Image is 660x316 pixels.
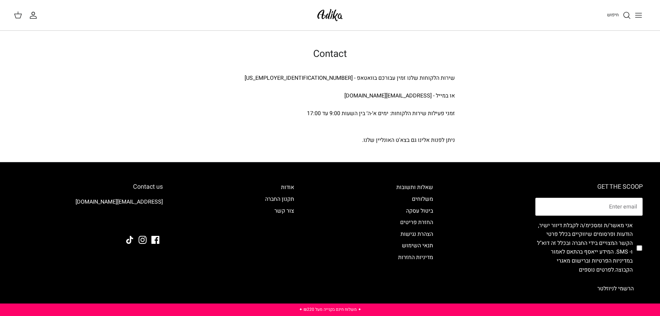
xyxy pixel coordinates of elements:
[535,221,633,275] label: אני מאשר/ת ומסכימ/ה לקבלת דיוור ישיר, הודעות ופרסומים שיווקיים בכלל פרטי הקשר המצויים בידי החברה ...
[389,183,440,297] div: Secondary navigation
[29,11,40,19] a: החשבון שלי
[299,306,361,313] a: ✦ משלוח חינם בקנייה מעל ₪220 ✦
[412,195,433,203] a: משלוחים
[607,11,619,18] span: חיפוש
[17,183,163,191] h6: Contact us
[535,183,643,191] h6: GET THE SCOOP
[144,217,163,226] img: Adika IL
[205,136,455,145] div: ניתן לפנות אלינו גם בצא'ט האונליין שלנו.
[205,92,455,101] div: או במייל - [EMAIL_ADDRESS][DOMAIN_NAME]
[205,48,455,60] h1: Contact
[400,218,433,227] a: החזרת פריטים
[315,7,345,23] img: Adika IL
[579,266,614,274] a: לפרטים נוספים
[126,236,134,244] a: Tiktok
[265,195,294,203] a: תקנון החברה
[281,183,294,191] a: אודות
[151,236,159,244] a: Facebook
[274,207,294,215] a: צור קשר
[396,183,433,191] a: שאלות ותשובות
[631,8,646,23] button: Toggle menu
[139,236,147,244] a: Instagram
[535,198,643,216] input: Email
[205,109,455,118] div: זמני פעילות שירות הלקוחות: ימים א׳-ה׳ בין השעות 9:00 עד 17:00
[402,241,433,250] a: תנאי השימוש
[398,253,433,262] a: מדיניות החזרות
[406,207,433,215] a: ביטול עסקה
[607,11,631,19] a: חיפוש
[401,230,433,238] a: הצהרת נגישות
[588,280,643,297] button: הרשמי לניוזלטר
[205,74,455,83] div: שירות הלקוחות שלנו זמין עבורכם בוואטאפ - [US_EMPLOYER_IDENTIFICATION_NUMBER]
[258,183,301,297] div: Secondary navigation
[76,198,163,206] a: [EMAIL_ADDRESS][DOMAIN_NAME]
